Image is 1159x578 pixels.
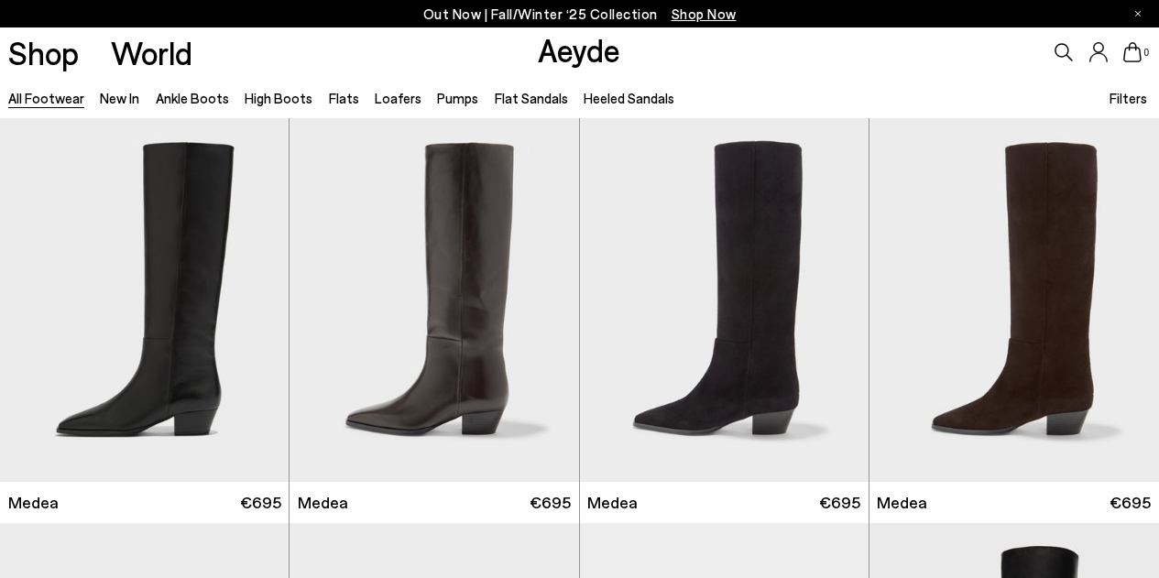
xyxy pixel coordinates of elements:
[580,118,869,482] img: Medea Suede Knee-High Boots
[298,491,348,514] span: Medea
[580,482,869,523] a: Medea €695
[329,90,359,106] a: Flats
[1142,48,1151,58] span: 0
[156,90,229,106] a: Ankle Boots
[587,491,638,514] span: Medea
[819,491,860,514] span: €695
[437,90,478,106] a: Pumps
[8,37,79,69] a: Shop
[869,118,1159,482] img: Medea Suede Knee-High Boots
[538,30,620,69] a: Aeyde
[290,118,578,482] img: Medea Knee-High Boots
[8,491,59,514] span: Medea
[8,90,84,106] a: All Footwear
[495,90,568,106] a: Flat Sandals
[1110,90,1147,106] span: Filters
[877,491,927,514] span: Medea
[672,5,737,22] span: Navigate to /collections/new-in
[245,90,312,106] a: High Boots
[530,491,571,514] span: €695
[290,482,578,523] a: Medea €695
[111,37,192,69] a: World
[1110,491,1151,514] span: €695
[869,482,1159,523] a: Medea €695
[100,90,139,106] a: New In
[375,90,421,106] a: Loafers
[240,491,281,514] span: €695
[423,3,737,26] p: Out Now | Fall/Winter ‘25 Collection
[1123,42,1142,62] a: 0
[584,90,674,106] a: Heeled Sandals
